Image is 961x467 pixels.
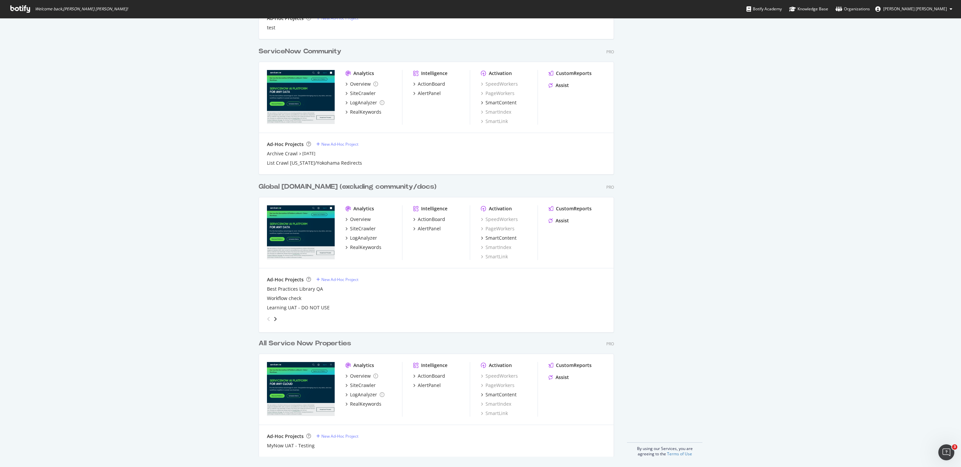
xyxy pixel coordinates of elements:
div: ActionBoard [418,373,445,379]
a: ActionBoard [413,373,445,379]
div: PageWorkers [481,90,515,97]
span: 3 [952,444,957,450]
div: Analytics [353,70,374,77]
a: SmartIndex [481,401,511,407]
div: Activation [489,70,512,77]
a: SpeedWorkers [481,216,518,223]
a: SiteCrawler [345,382,376,389]
div: Botify Academy [746,6,782,12]
a: Archive Crawl [267,150,298,157]
div: Analytics [353,362,374,369]
div: ServiceNow Community [259,47,341,56]
a: SpeedWorkers [481,81,518,87]
div: PageWorkers [481,225,515,232]
a: SiteCrawler [345,90,376,97]
a: test [267,24,275,31]
div: New Ad-Hoc Project [321,433,358,439]
div: Intelligence [421,70,447,77]
iframe: Intercom live chat [938,444,954,460]
div: AlertPanel [418,225,441,232]
div: SmartContent [486,235,517,241]
a: LogAnalyzer [345,235,377,241]
div: SmartIndex [481,244,511,251]
a: CustomReports [549,362,592,369]
a: LogAnalyzer [345,391,384,398]
div: SmartIndex [481,109,511,115]
a: MyNow UAT - Testing [267,442,315,449]
div: Assist [556,82,569,89]
a: Assist [549,82,569,89]
div: ActionBoard [418,81,445,87]
div: angle-right [273,316,278,322]
div: LogAnalyzer [350,99,377,106]
div: All Service Now Properties [259,339,351,348]
a: Overview [345,373,378,379]
a: Overview [345,216,371,223]
a: Assist [549,374,569,381]
a: Terms of Use [667,451,692,457]
a: AlertPanel [413,225,441,232]
a: LogAnalyzer [345,99,384,106]
div: Activation [489,362,512,369]
a: SiteCrawler [345,225,376,232]
a: SmartLink [481,253,508,260]
a: Workflow check [267,295,301,302]
div: Activation [489,205,512,212]
div: Overview [350,373,371,379]
div: Pro [606,49,614,55]
a: SmartLink [481,410,508,417]
a: Best Practices Library QA [267,286,323,292]
div: SmartContent [486,99,517,106]
a: New Ad-Hoc Project [316,277,358,282]
div: Overview [350,81,371,87]
div: angle-left [264,314,273,324]
a: PageWorkers [481,382,515,389]
div: By using our Services, you are agreeing to the [627,442,702,457]
button: [PERSON_NAME] [PERSON_NAME] [870,4,958,14]
div: Pro [606,184,614,190]
a: ActionBoard [413,81,445,87]
a: CustomReports [549,70,592,77]
img: servicenow.com [267,205,335,259]
a: New Ad-Hoc Project [316,141,358,147]
a: ServiceNow Community [259,47,344,56]
a: RealKeywords [345,401,381,407]
a: Learning UAT - DO NOT USE [267,304,330,311]
a: SmartContent [481,235,517,241]
div: Knowledge Base [789,6,828,12]
div: SiteCrawler [350,382,376,389]
div: LogAnalyzer [350,235,377,241]
a: SpeedWorkers [481,373,518,379]
a: AlertPanel [413,90,441,97]
a: SmartContent [481,99,517,106]
div: Analytics [353,205,374,212]
div: RealKeywords [350,401,381,407]
div: SiteCrawler [350,90,376,97]
div: New Ad-Hoc Project [321,277,358,282]
div: RealKeywords [350,244,381,251]
div: SiteCrawler [350,225,376,232]
a: Assist [549,217,569,224]
span: Jon Eric Dela Cruz [883,6,947,12]
div: ActionBoard [418,216,445,223]
div: Intelligence [421,205,447,212]
img: lightstep.com [267,362,335,416]
div: CustomReports [556,362,592,369]
span: Welcome back, [PERSON_NAME] [PERSON_NAME] ! [35,6,128,12]
a: List Crawl [US_STATE]/Yokohama Redirects [267,160,362,166]
div: Ad-Hoc Projects [267,276,304,283]
div: Overview [350,216,371,223]
div: Ad-Hoc Projects [267,141,304,148]
a: [DATE] [302,151,315,156]
div: AlertPanel [418,90,441,97]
